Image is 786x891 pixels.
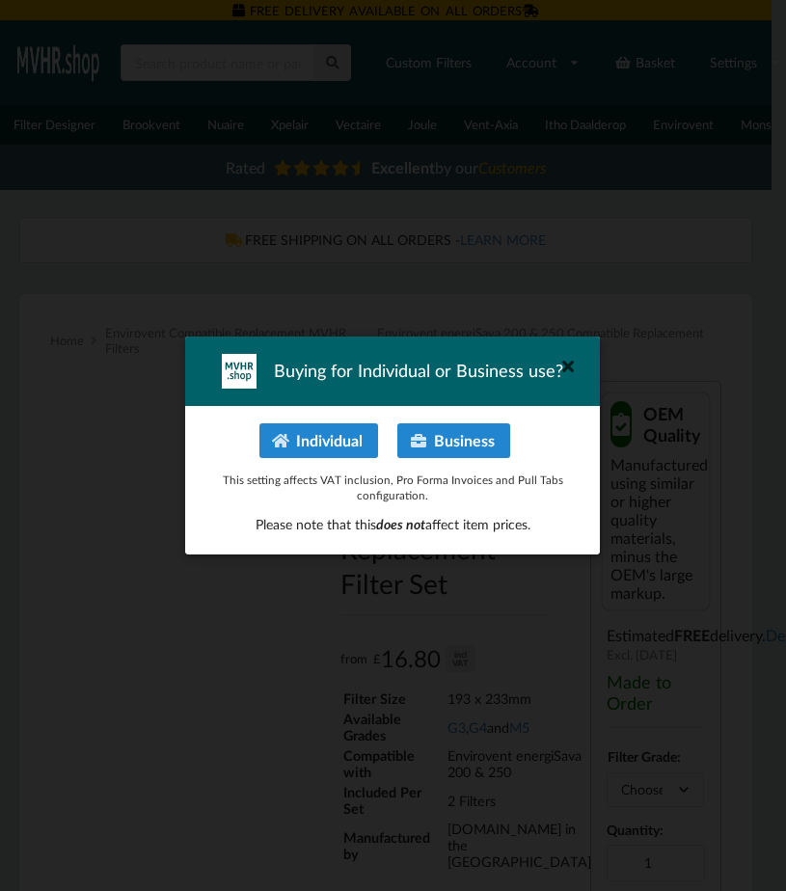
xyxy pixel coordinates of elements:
[259,423,378,458] button: Individual
[205,515,580,534] p: Please note that this affect item prices.
[398,423,511,458] button: Business
[205,472,580,503] p: This setting affects VAT inclusion, Pro Forma Invoices and Pull Tabs configuration.
[275,360,564,384] span: Buying for Individual or Business use?
[223,354,257,389] img: mvhr-inverted.png
[376,516,425,532] span: does not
